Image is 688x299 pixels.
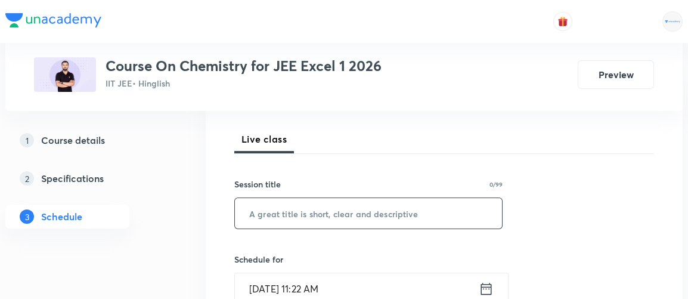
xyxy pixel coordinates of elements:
a: Company Logo [5,13,101,30]
img: Rahul Mishra [662,11,683,32]
img: Company Logo [5,13,101,27]
a: 1Course details [5,128,168,152]
p: 3 [20,209,34,224]
p: 1 [20,133,34,147]
input: A great title is short, clear and descriptive [235,198,502,229]
button: avatar [553,12,572,31]
h5: Schedule [41,209,82,224]
h6: Session title [234,178,281,190]
img: D9684790-1CF0-4910-8CE6-9C34932862FB_plus.png [34,57,96,92]
p: 2 [20,171,34,186]
button: Preview [578,60,654,89]
h5: Specifications [41,171,104,186]
a: 2Specifications [5,167,168,190]
p: IIT JEE • Hinglish [106,77,382,90]
p: 0/99 [489,181,503,187]
h5: Course details [41,133,105,147]
h6: Schedule for [234,253,503,266]
img: avatar [557,16,568,27]
span: Live class [241,132,287,146]
h3: Course On Chemistry for JEE Excel 1 2026 [106,57,382,75]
